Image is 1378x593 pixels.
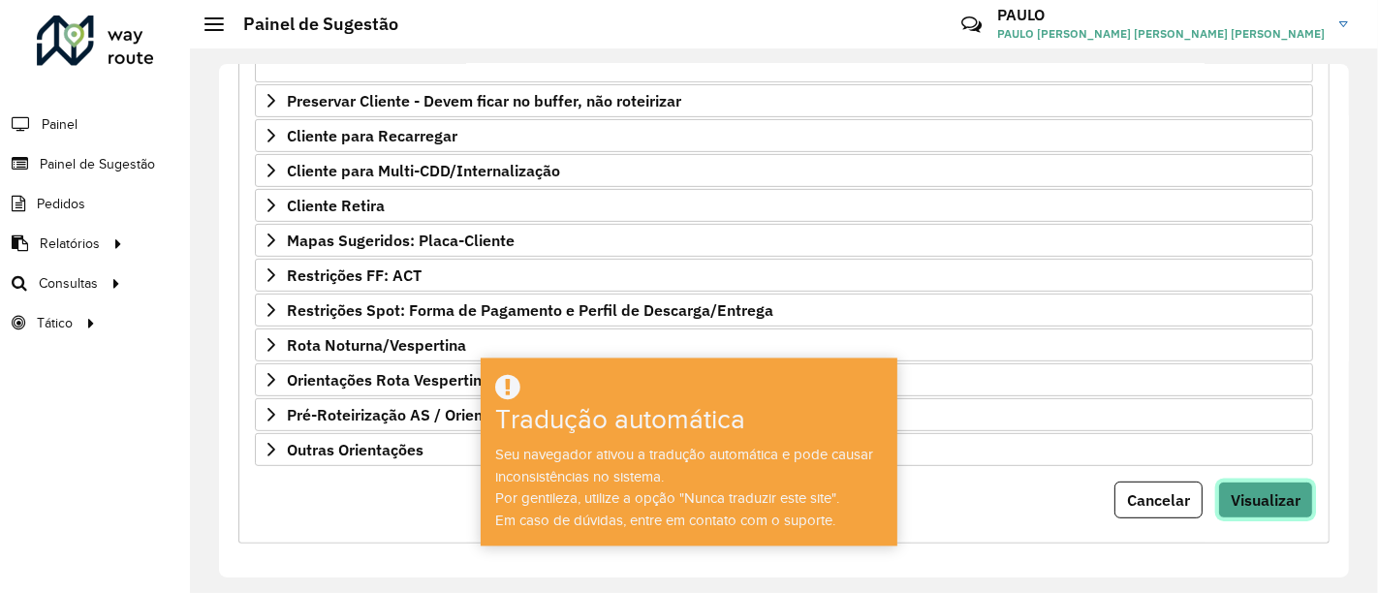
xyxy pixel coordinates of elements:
font: Restrições FF: ACT [287,265,422,285]
a: Outras Orientações [255,433,1313,466]
a: Restrições Spot: Forma de Pagamento e Perfil de Descarga/Entrega [255,294,1313,327]
a: Mapas Sugeridos: Placa-Cliente [255,224,1313,257]
font: PAULO [997,5,1045,24]
a: Pré-Roteirização AS / Orientações [255,398,1313,431]
font: Seu navegador ativou a tradução automática e pode causar inconsistências no sistema. [495,447,873,484]
font: Por gentileza, utilize a opção "Nunca traduzir este site". [495,490,839,506]
font: Visualizar [1231,490,1300,510]
font: Pré-Roteirização AS / Orientações [287,405,530,424]
a: Cliente para Recarregar [255,119,1313,152]
font: Em caso de dúvidas, entre em contato com o suporte. [495,513,835,528]
a: Preservar Cliente - Devem ficar no buffer, não roteirizar [255,84,1313,117]
a: Contato Rápido [951,4,992,46]
a: Cliente para Multi-CDD/Internalização [255,154,1313,187]
a: Rota Noturna/Vespertina [255,328,1313,361]
font: Pedidos [37,197,85,211]
font: Cliente para Multi-CDD/Internalização [287,161,560,180]
font: Painel de Sugestão [243,13,398,35]
a: Restrições FF: ACT [255,259,1313,292]
font: Painel [42,117,78,132]
font: Preservar Cliente - Devem ficar no buffer, não roteirizar [287,91,681,110]
font: Restrições Spot: Forma de Pagamento e Perfil de Descarga/Entrega [287,300,773,320]
font: Cliente Retira [287,196,385,215]
button: Cancelar [1114,482,1203,518]
font: Consultas [39,276,98,291]
font: Tático [37,316,73,330]
font: Rota Noturna/Vespertina [287,335,466,355]
a: Orientações Rota Vespertina Janela de horário extraordinário [255,363,1313,396]
font: PAULO [PERSON_NAME] [PERSON_NAME] [PERSON_NAME] [997,26,1325,41]
a: Cliente Retira [255,189,1313,222]
button: Visualizar [1218,482,1313,518]
font: Tradução automática [495,405,745,435]
font: Outras Orientações [287,440,423,459]
font: Cliente para Recarregar [287,126,457,145]
font: Mapas Sugeridos: Placa-Cliente [287,231,515,250]
font: Painel de Sugestão [40,157,155,172]
font: Orientações Rota Vespertina Janela de horário extraordinário [287,370,725,390]
font: Cancelar [1127,490,1190,510]
font: Relatórios [40,236,100,251]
